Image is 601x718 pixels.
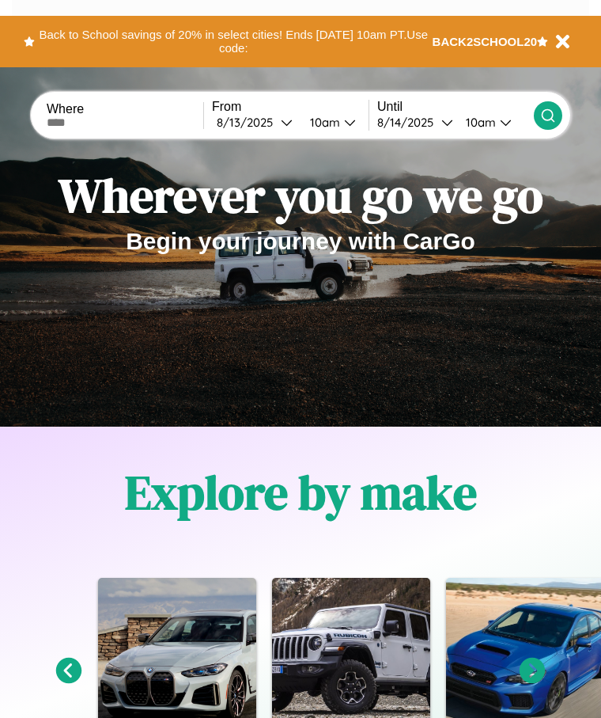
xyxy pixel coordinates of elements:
div: 10am [458,115,500,130]
button: 10am [297,114,369,131]
div: 10am [302,115,344,130]
label: Until [377,100,534,114]
div: 8 / 14 / 2025 [377,115,441,130]
label: Where [47,102,203,116]
h1: Explore by make [125,460,477,525]
label: From [212,100,369,114]
button: Back to School savings of 20% in select cities! Ends [DATE] 10am PT.Use code: [35,24,433,59]
button: 8/13/2025 [212,114,297,131]
button: 10am [453,114,534,131]
div: 8 / 13 / 2025 [217,115,281,130]
b: BACK2SCHOOL20 [433,35,538,48]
